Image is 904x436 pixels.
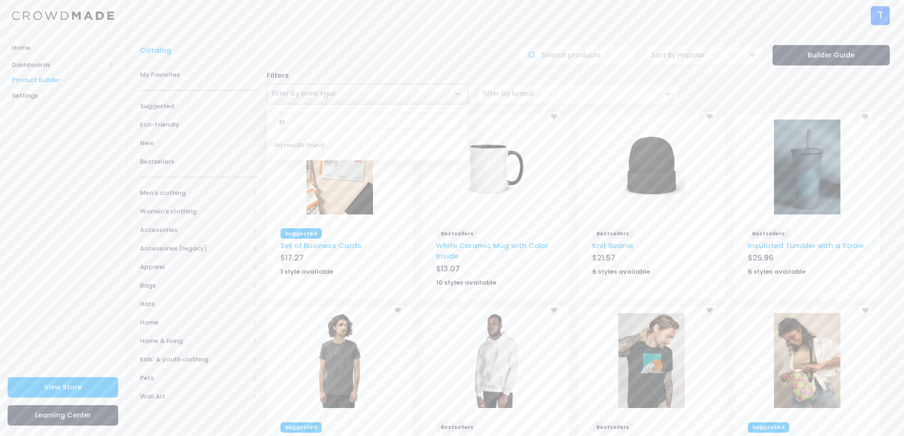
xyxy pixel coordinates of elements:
a: Bestsellers [140,152,257,171]
a: My Favorites [140,65,257,84]
div: $ [280,252,399,266]
div: $ [436,263,555,277]
strong: 1 style available [280,267,333,276]
span: Kids' & youth clothing [140,355,249,364]
span: My Favorites [140,70,257,80]
span: Filter by brand [483,89,533,99]
span: 21.57 [597,252,615,263]
span: Home & living [140,336,249,346]
a: Learning Center [8,405,118,426]
span: Home [12,43,114,53]
span: Learning Center [35,410,91,420]
span: Suggested [280,228,322,239]
img: Logo [12,11,114,20]
div: Filters [262,70,895,81]
span: Wall Art [140,392,249,401]
span: New [140,139,257,148]
span: Accessories (legacy) [140,244,249,253]
span: Dashboards [12,60,106,70]
strong: 10 styles available [436,278,496,287]
a: Knit Beanie [592,241,633,250]
span: Bags [140,281,249,290]
a: Insulated Tumbler with a Straw [748,241,864,250]
span: Filter by print type [267,84,468,104]
a: View Store [8,377,118,398]
a: White Ceramic Mug with Color Inside [436,241,549,261]
strong: 5 styles available [748,267,806,276]
span: Bestsellers [592,422,634,433]
span: Women's clothing [140,207,249,216]
span: Home [140,318,249,327]
span: 13.07 [441,263,460,274]
span: 17.27 [285,252,304,263]
div: $ [592,252,711,266]
span: Bestsellers [436,228,478,239]
span: Men's clothing [140,188,249,198]
a: Builder Guide [773,45,890,65]
div: $ [748,252,867,266]
span: Product Builder [12,75,114,85]
span: Bestsellers [140,157,257,167]
span: View Store [44,382,82,392]
span: Pets [140,373,249,383]
span: Bestsellers [592,228,634,239]
li: No results found [267,136,468,154]
a: Suggested [140,97,257,115]
span: Hats [140,299,249,309]
span: Accessories [140,225,249,235]
span: Suggested [280,422,322,433]
a: Set of Business Cards [280,241,362,250]
span: Sort By Popular [646,45,763,65]
span: Bestsellers [748,228,790,239]
span: Eco-Friendly [140,120,257,130]
span: Sort By Popular [651,50,705,60]
span: Filter by print type [272,89,336,98]
span: Filter by brand [477,84,679,104]
input: Search [274,113,460,130]
a: Eco-Friendly [140,115,257,134]
span: Filter by print type [272,89,336,99]
a: New [140,134,257,152]
span: Suggested [748,422,789,433]
div: T [871,6,890,25]
span: 25.96 [753,252,774,263]
input: Search products [520,45,637,65]
span: Settings [12,91,114,101]
span: Bestsellers [436,422,478,433]
strong: 6 styles available [592,267,650,276]
span: Suggested [140,102,257,111]
span: Filter by brand [483,89,533,98]
span: Apparel [140,262,249,272]
a: Catalog [140,45,176,56]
